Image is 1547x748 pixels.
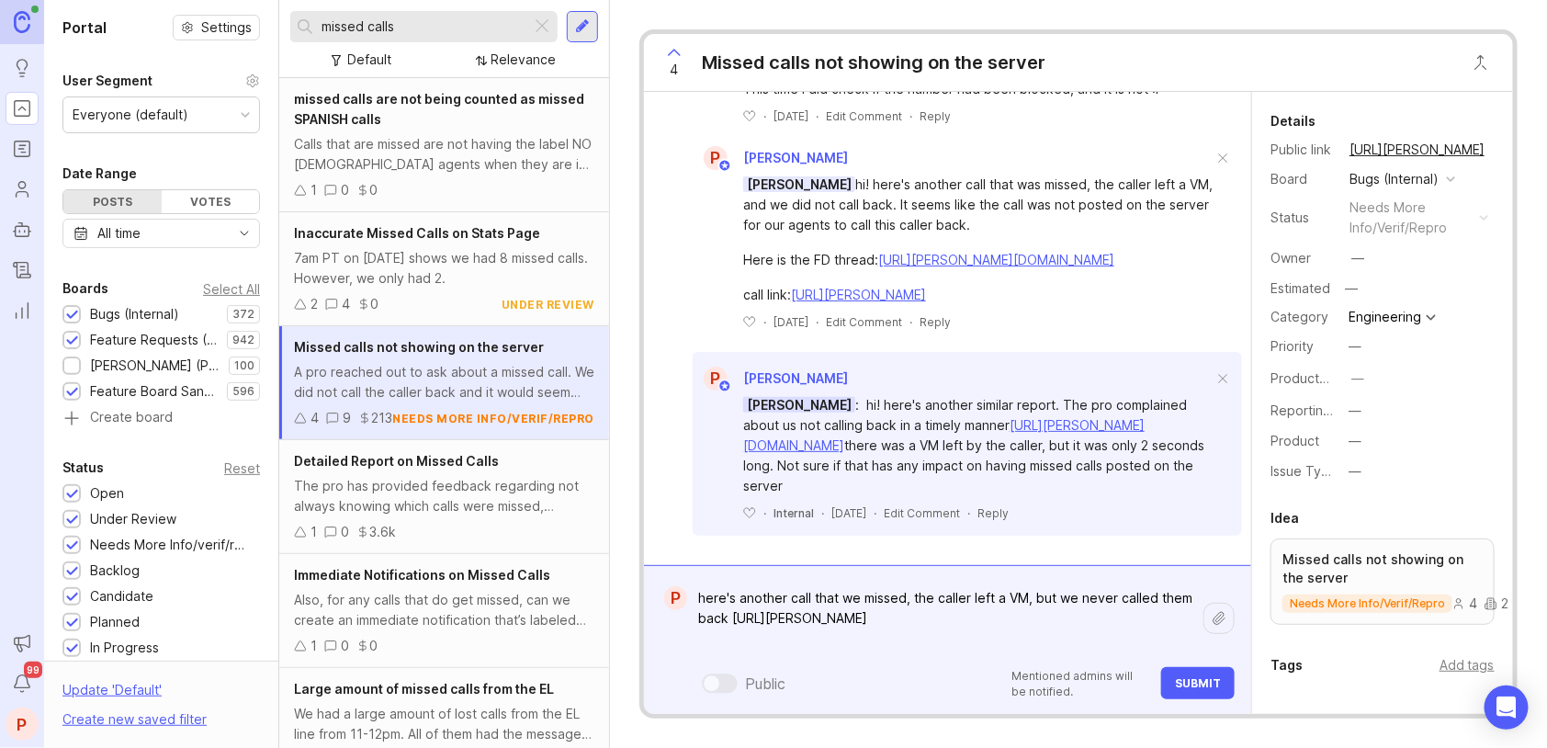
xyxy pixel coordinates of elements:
[1485,597,1508,610] div: 2
[279,78,609,212] a: missed calls are not being counted as missed SPANISH callsCalls that are missed are not having th...
[1270,402,1369,418] label: Reporting Team
[1349,431,1361,451] div: —
[831,505,866,521] span: [DATE]
[1282,550,1483,587] p: Missed calls not showing on the server
[90,304,179,324] div: Bugs (Internal)
[294,704,594,744] div: We had a large amount of lost calls from the EL line from 11-12pm. All of them had the message "N...
[743,370,848,386] span: [PERSON_NAME]
[1452,597,1477,610] div: 4
[1349,461,1361,482] div: —
[90,638,159,658] div: In Progress
[341,636,349,656] div: 0
[294,590,594,630] div: Also, for any calls that do get missed, can we create an immediate notification that’s labeled di...
[224,463,260,473] div: Reset
[6,173,39,206] a: Users
[821,505,824,521] div: ·
[62,411,260,427] a: Create board
[704,146,728,170] div: P
[1270,307,1335,327] div: Category
[1161,667,1235,699] button: Submit
[1270,110,1316,132] div: Details
[743,175,1213,235] div: hi! here's another call that was missed, the caller left a VM, and we did not call back. It seems...
[311,408,319,428] div: 4
[1462,44,1499,81] button: Close button
[90,535,251,555] div: Needs More Info/verif/repro
[718,158,732,172] img: member badge
[1339,277,1363,300] div: —
[173,15,260,40] a: Settings
[294,681,554,697] span: Large amount of missed calls from the EL
[342,294,350,314] div: 4
[348,50,392,70] div: Default
[90,561,140,581] div: Backlog
[393,411,595,426] div: needs more info/verif/repro
[743,285,1213,305] div: call link:
[1290,596,1445,611] p: needs more info/verif/repro
[743,395,1213,496] div: : hi! here's another similar report. The pro complained about us not calling back in a timely man...
[920,108,951,124] div: Reply
[234,358,254,373] p: 100
[294,248,594,289] div: 7am PT on [DATE] shows we had 8 missed calls. However, we only had 2.
[294,339,544,355] span: Missed calls not showing on the server
[1349,401,1361,421] div: —
[232,307,254,322] p: 372
[24,662,42,678] span: 99
[341,522,349,542] div: 0
[693,146,848,170] a: P[PERSON_NAME]
[1270,338,1314,354] label: Priority
[1349,311,1421,323] div: Engineering
[1175,676,1221,690] span: Submit
[62,680,162,709] div: Update ' Default '
[62,457,104,479] div: Status
[371,408,392,428] div: 213
[763,505,766,521] div: ·
[90,509,176,529] div: Under Review
[311,522,317,542] div: 1
[1485,686,1529,730] div: Open Intercom Messenger
[1270,282,1330,295] div: Estimated
[90,381,218,402] div: Feature Board Sandbox [DATE]
[279,326,609,440] a: Missed calls not showing on the serverA pro reached out to ask about a missed call. We did not ca...
[6,627,39,660] button: Announcements
[1349,169,1439,189] div: Bugs (Internal)
[1270,248,1335,268] div: Owner
[279,212,609,326] a: Inaccurate Missed Calls on Stats Page7am PT on [DATE] shows we had 8 missed calls. However, we on...
[878,252,1114,267] a: [URL][PERSON_NAME][DOMAIN_NAME]
[1351,368,1364,389] div: —
[294,476,594,516] div: The pro has provided feedback regarding not always knowing which calls were missed, returned, and...
[816,314,819,330] div: ·
[773,109,808,123] time: [DATE]
[369,522,396,542] div: 3.6k
[294,567,550,583] span: Immediate Notifications on Missed Calls
[6,132,39,165] a: Roadmaps
[6,51,39,85] a: Ideas
[311,636,317,656] div: 1
[201,18,252,37] span: Settings
[369,636,378,656] div: 0
[294,225,540,241] span: Inaccurate Missed Calls on Stats Page
[671,60,679,80] span: 4
[279,440,609,554] a: Detailed Report on Missed CallsThe pro has provided feedback regarding not always knowing which c...
[743,397,855,413] span: [PERSON_NAME]
[920,314,951,330] div: Reply
[162,190,260,213] div: Votes
[743,150,848,165] span: [PERSON_NAME]
[884,505,960,521] div: Edit Comment
[1270,140,1335,160] div: Public link
[687,581,1203,656] textarea: here's another call that we missed, the caller left a VM, but we never called them back [URL][PER...
[90,586,153,606] div: Candidate
[702,50,1045,75] div: Missed calls not showing on the server
[322,17,524,37] input: Search...
[502,297,594,312] div: under review
[90,483,124,504] div: Open
[63,190,162,213] div: Posts
[745,673,785,695] div: Public
[90,330,218,350] div: Feature Requests (Internal)
[370,294,378,314] div: 0
[294,362,594,402] div: A pro reached out to ask about a missed call. We did not call the caller back and it would seem l...
[1346,367,1370,391] button: ProductboardID
[909,108,912,124] div: ·
[826,314,902,330] div: Edit Comment
[90,612,140,632] div: Planned
[62,17,107,39] h1: Portal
